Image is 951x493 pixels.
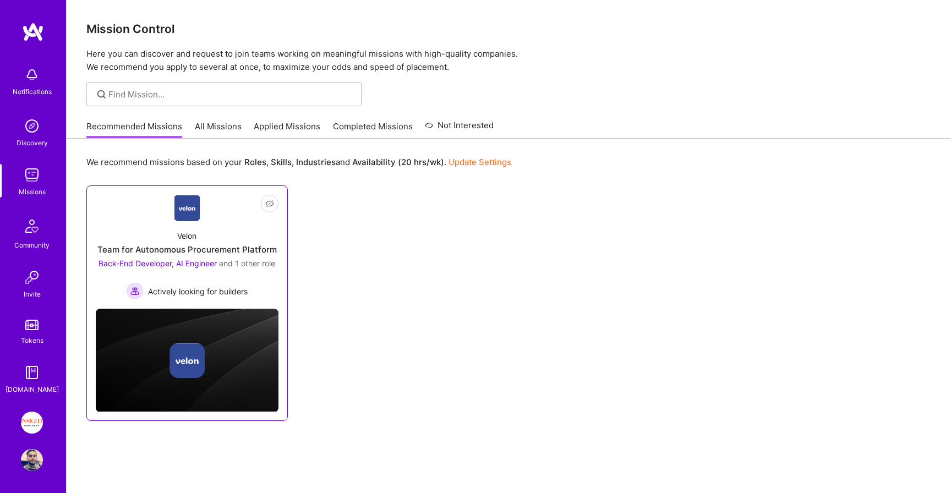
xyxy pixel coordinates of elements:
a: Applied Missions [254,120,320,139]
a: User Avatar [18,449,46,471]
a: All Missions [195,120,242,139]
img: Invite [21,266,43,288]
input: overall type: UNKNOWN_TYPE server type: NO_SERVER_DATA heuristic type: UNKNOWN_TYPE label: Find M... [108,89,353,100]
a: Recommended Missions [86,120,182,139]
img: logo [22,22,44,42]
img: Community [19,213,45,239]
img: discovery [21,115,43,137]
b: Industries [296,157,336,167]
i: icon EyeClosed [265,199,274,208]
div: Invite [24,288,41,300]
img: tokens [25,320,39,330]
div: Tokens [21,335,43,346]
div: [DOMAIN_NAME] [6,384,59,395]
a: Update Settings [449,157,511,167]
b: Skills [271,157,292,167]
p: We recommend missions based on your , , and . [86,156,511,168]
a: Insight Partners: Data & AI - Sourcing [18,412,46,434]
i: icon SearchGrey [95,88,108,101]
img: guide book [21,361,43,384]
div: Community [14,239,50,251]
img: cover [96,309,278,412]
span: and 1 other role [219,259,275,268]
img: User Avatar [21,449,43,471]
b: Availability (20 hrs/wk) [352,157,444,167]
div: Missions [19,186,46,198]
div: Team for Autonomous Procurement Platform [97,244,277,255]
a: Company LogoVelonTeam for Autonomous Procurement PlatformBack-End Developer, AI Engineer and 1 ot... [96,195,278,300]
img: Actively looking for builders [126,282,144,300]
a: Not Interested [425,119,494,139]
div: Velon [177,230,196,242]
a: Completed Missions [333,120,413,139]
img: teamwork [21,164,43,186]
span: Actively looking for builders [148,286,248,297]
img: Company Logo [174,195,200,221]
b: Roles [244,157,266,167]
div: Discovery [17,137,48,149]
img: bell [21,64,43,86]
p: Here you can discover and request to join teams working on meaningful missions with high-quality ... [86,47,931,74]
h3: Mission Control [86,22,931,36]
div: Notifications [13,86,52,97]
img: Company logo [170,343,205,378]
img: Insight Partners: Data & AI - Sourcing [21,412,43,434]
span: Back-End Developer, AI Engineer [99,259,217,268]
